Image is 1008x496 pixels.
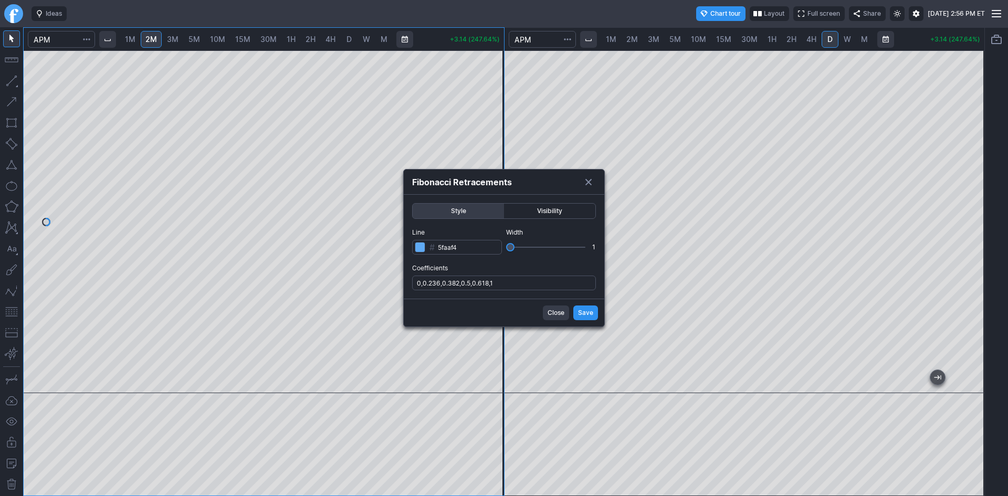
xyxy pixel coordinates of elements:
[504,204,595,218] button: Visibility
[592,242,596,252] div: 1
[412,263,596,273] span: Coefficients
[412,240,502,255] input: Line#
[573,305,598,320] button: Save
[412,276,596,290] input: Coefficients
[509,206,591,216] span: Visibility
[543,305,569,320] button: Close
[412,227,502,238] span: Line
[506,227,596,238] span: Width
[578,308,593,318] span: Save
[412,176,512,188] h4: Fibonacci Retracements
[413,204,504,218] button: Style
[417,206,499,216] span: Style
[548,308,564,318] span: Close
